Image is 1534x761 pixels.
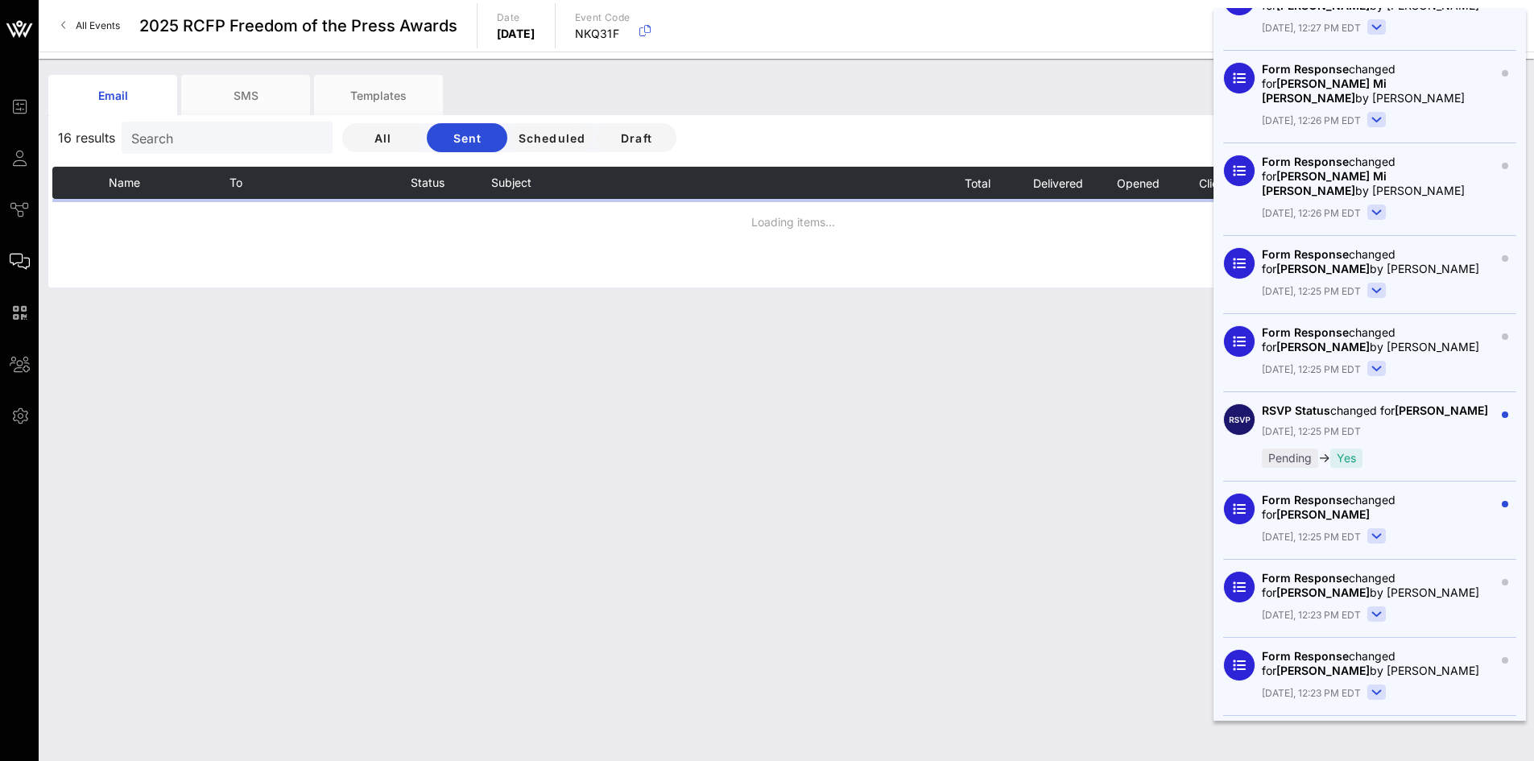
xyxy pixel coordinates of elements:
th: Delivered [1017,167,1098,199]
span: [DATE], 12:26 PM EDT [1262,206,1361,221]
th: Total [937,167,1017,199]
div: changed for by [PERSON_NAME] [1262,325,1494,354]
span: [DATE], 12:25 PM EDT [1262,284,1361,299]
button: Delivered [1032,167,1082,199]
span: Subject [491,176,531,189]
th: Name [109,167,229,199]
a: All Events [52,13,130,39]
p: [DATE] [497,26,535,42]
button: Scheduled [511,123,592,152]
span: [PERSON_NAME] [1276,585,1370,599]
span: Status [411,176,444,189]
span: [DATE], 12:23 PM EDT [1262,686,1361,701]
button: All [342,123,423,152]
span: [PERSON_NAME] [1276,664,1370,677]
span: Form Response [1262,493,1349,507]
button: Opened [1116,167,1160,199]
span: [DATE], 12:25 PM EDT [1262,362,1361,377]
span: [PERSON_NAME] [1395,403,1488,417]
div: changed for [1262,493,1494,522]
div: changed for by [PERSON_NAME] [1262,247,1494,276]
th: To [229,167,411,199]
span: All [355,131,410,145]
span: [DATE], 12:25 PM EDT [1262,530,1361,544]
span: Name [109,176,140,189]
div: changed for by [PERSON_NAME] [1262,62,1494,105]
div: Templates [314,75,443,115]
span: 2025 RCFP Freedom of the Press Awards [139,14,457,38]
span: Opened [1116,176,1160,190]
span: Form Response [1262,325,1349,339]
span: [PERSON_NAME] [1276,262,1370,275]
div: Pending [1262,449,1318,468]
span: Delivered [1032,176,1082,190]
button: Sent [427,123,507,152]
span: Total [963,176,990,190]
span: Form Response [1262,649,1349,663]
div: changed for by [PERSON_NAME] [1262,155,1494,198]
th: Status [411,167,491,199]
span: Scheduled [517,131,585,145]
p: Date [497,10,535,26]
td: Loading items... [52,199,1520,244]
span: Sent [440,131,494,145]
span: Form Response [1262,571,1349,585]
p: NKQ31F [575,26,631,42]
p: Event Code [575,10,631,26]
span: [PERSON_NAME] Mi [PERSON_NAME] [1262,77,1387,105]
span: Form Response [1262,155,1349,168]
span: Draft [609,131,664,145]
span: [DATE], 12:25 PM EDT [1262,424,1361,439]
button: Clicked [1198,167,1238,199]
th: Clicked [1178,167,1259,199]
div: Yes [1330,449,1362,468]
div: changed for [1262,403,1494,418]
span: To [229,176,242,189]
div: SMS [181,75,310,115]
span: [DATE], 12:26 PM EDT [1262,114,1361,128]
div: Email [48,75,177,115]
span: Clicked [1198,176,1238,190]
span: [PERSON_NAME] Mi [PERSON_NAME] [1262,169,1387,197]
span: [DATE], 12:23 PM EDT [1262,608,1361,622]
th: Opened [1098,167,1178,199]
span: All Events [76,19,120,31]
div: changed for by [PERSON_NAME] [1262,571,1494,600]
span: Form Response [1262,62,1349,76]
button: Draft [596,123,676,152]
span: [DATE], 12:27 PM EDT [1262,21,1361,35]
span: 16 results [58,128,115,147]
th: Subject [491,167,937,199]
div: → [1262,449,1494,468]
button: Total [963,167,990,199]
span: [PERSON_NAME] [1276,507,1370,521]
span: Form Response [1262,247,1349,261]
span: RSVP Status [1262,403,1330,417]
span: [PERSON_NAME] [1276,340,1370,354]
div: changed for by [PERSON_NAME] [1262,649,1494,678]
